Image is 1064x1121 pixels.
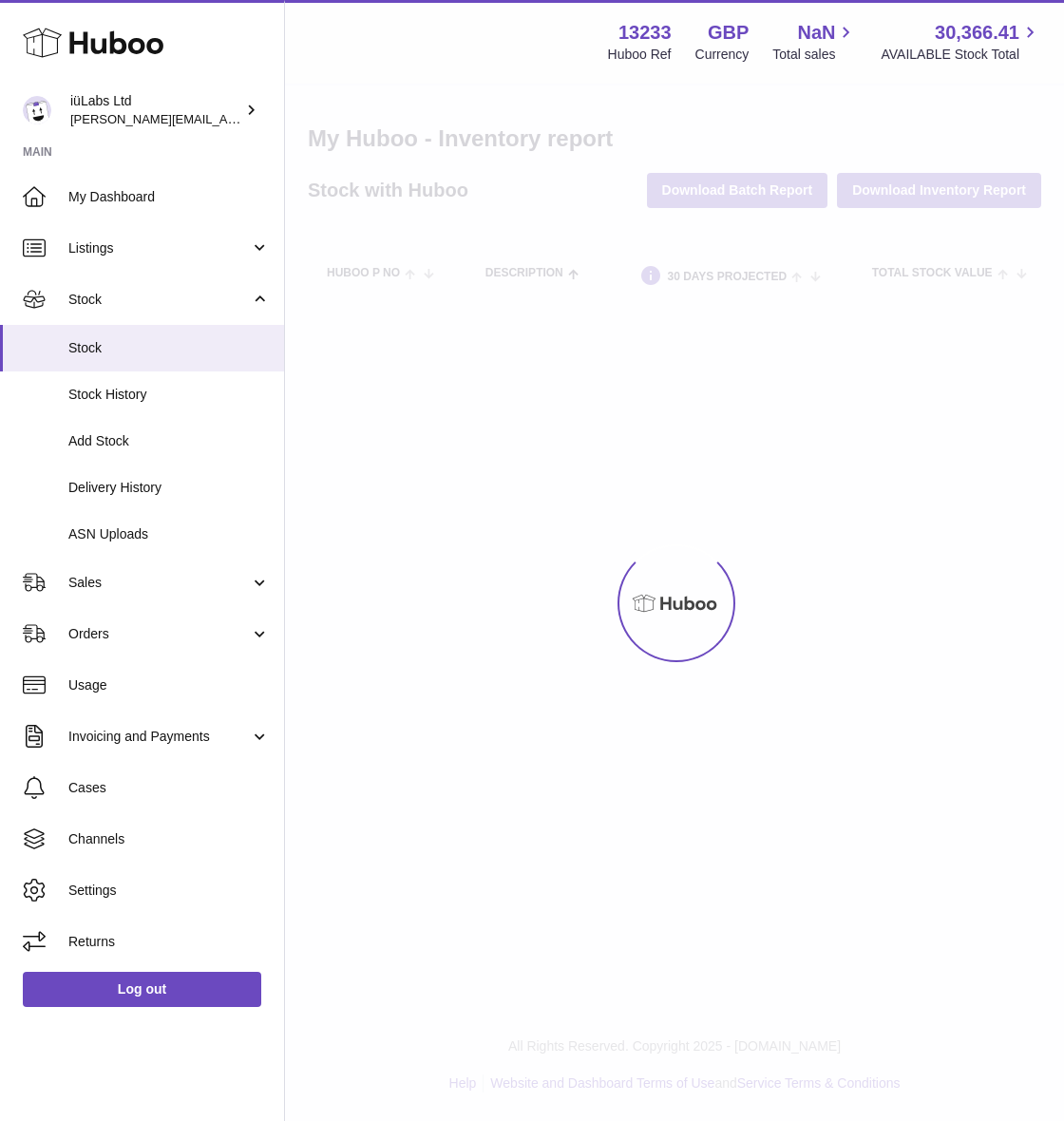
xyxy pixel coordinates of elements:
span: Stock [68,291,250,309]
a: NaN Total sales [772,20,857,64]
strong: GBP [708,20,749,46]
span: 30,366.41 [935,20,1019,46]
span: Orders [68,625,250,643]
img: annunziata@iulabs.co [23,96,51,124]
span: Total sales [772,46,857,64]
span: Sales [68,574,250,592]
span: My Dashboard [68,188,270,206]
span: Stock History [68,386,270,404]
a: Log out [23,972,261,1006]
strong: 13233 [618,20,672,46]
span: Cases [68,779,270,797]
span: Channels [68,830,270,848]
span: [PERSON_NAME][EMAIL_ADDRESS][DOMAIN_NAME] [70,111,381,126]
div: iüLabs Ltd [70,92,241,128]
span: ASN Uploads [68,525,270,543]
a: 30,366.41 AVAILABLE Stock Total [881,20,1041,64]
span: Returns [68,933,270,951]
span: NaN [797,20,835,46]
span: Usage [68,676,270,694]
div: Currency [695,46,750,64]
span: Delivery History [68,479,270,497]
span: Settings [68,882,270,900]
span: AVAILABLE Stock Total [881,46,1041,64]
span: Invoicing and Payments [68,728,250,746]
span: Listings [68,239,250,257]
span: Stock [68,339,270,357]
div: Huboo Ref [608,46,672,64]
span: Add Stock [68,432,270,450]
